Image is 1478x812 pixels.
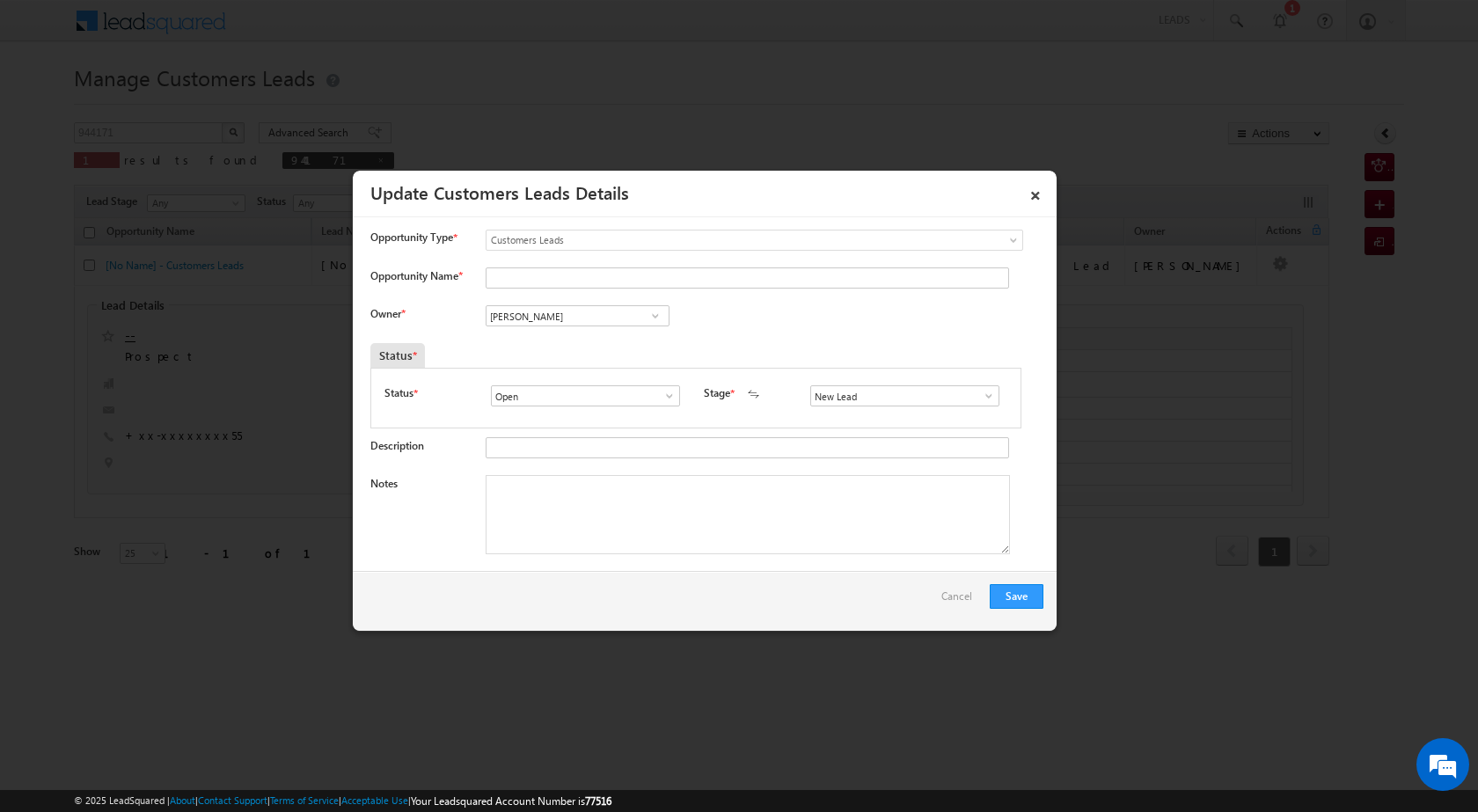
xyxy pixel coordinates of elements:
input: Type to Search [486,305,669,326]
span: Opportunity Type [370,230,453,245]
a: × [1021,177,1050,208]
a: Show All Items [973,387,995,405]
label: Owner [370,307,405,320]
span: © 2025 LeadSquared | | | | | [74,793,611,809]
label: Status [384,385,413,401]
div: Chat with us now [91,92,296,115]
a: Customers Leads [486,230,1023,251]
div: Minimize live chat window [289,9,331,51]
a: Acceptable Use [341,794,408,806]
label: Notes [370,477,398,490]
a: About [170,794,195,806]
button: Save [990,584,1043,609]
a: Terms of Service [270,794,339,806]
label: Description [370,439,424,452]
a: Contact Support [198,794,267,806]
div: Status [370,343,425,368]
a: Cancel [941,584,981,618]
textarea: Type your message and hit 'Enter' [23,163,321,527]
img: d_60004797649_company_0_60004797649 [30,92,74,115]
span: 77516 [585,794,611,808]
a: Show All Items [644,307,666,325]
a: Update Customers Leads Details [370,179,629,204]
span: Your Leadsquared Account Number is [411,794,611,808]
span: Customers Leads [487,232,951,248]
input: Type to Search [491,385,680,406]
a: Show All Items [654,387,676,405]
label: Stage [704,385,730,401]
em: Start Chat [239,542,319,566]
input: Type to Search [810,385,999,406]
label: Opportunity Name [370,269,462,282]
